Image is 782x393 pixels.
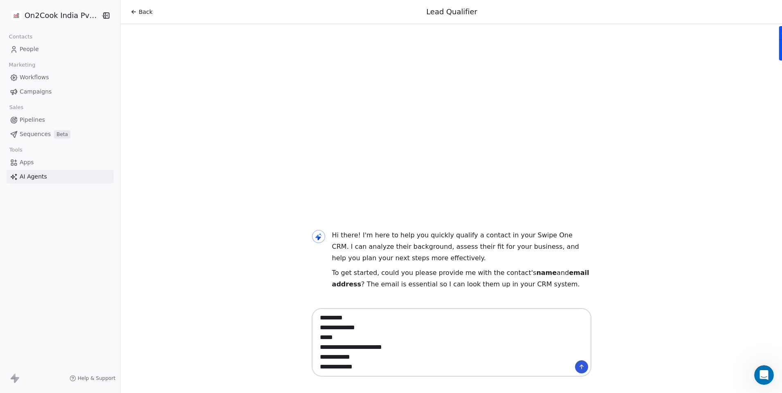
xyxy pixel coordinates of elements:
span: Beta [54,130,70,138]
p: The team can also help [40,10,102,18]
div: Efficient Lead Assignment: Our current process for assigning leads is cumbersome, especially when... [36,68,151,164]
span: People [20,45,39,54]
span: Tools [6,144,26,156]
a: SequencesBeta [7,127,114,141]
span: Apps [20,158,34,167]
textarea: Message… [7,250,157,264]
span: Lead Qualifier [426,7,477,16]
span: Workflows [20,73,49,82]
a: AI Agents [7,170,114,183]
a: Workflows [7,71,114,84]
span: Pipelines [20,116,45,124]
button: Upload attachment [39,268,45,274]
button: go back [5,3,21,19]
span: Back [139,8,153,16]
div: Key Use Cases We Aim to Address:Efficient Lead Assignment: Our current process for assigning lead... [29,51,157,353]
span: Help & Support [78,375,115,382]
div: Close [144,3,158,18]
div: Duplicate Lead Management: Identifying and handling duplicate leads is crucial. We need a robust ... [36,168,151,257]
button: Start recording [52,268,58,274]
span: Sequences [20,130,51,138]
span: Marketing [5,59,39,71]
button: On2Cook India Pvt. Ltd. [10,9,95,22]
button: Gif picker [26,268,32,274]
button: Emoji picker [13,268,19,274]
a: People [7,42,114,56]
span: Campaigns [20,87,52,96]
p: To get started, could you please provide me with the contact's and ? The email is essential so I ... [332,267,591,290]
img: on2cook%20logo-04%20copy.jpg [11,11,21,20]
div: We need immediate help as all these issues are becoming so critical for us that we are here looki... [29,0,157,50]
iframe: Intercom live chat [754,365,774,385]
a: Pipelines [7,113,114,127]
img: Profile image for Fin [23,4,36,18]
button: Send a message… [140,264,153,277]
div: We need immediate help as all these issues are becoming so critical for us that we are here looki... [36,5,151,45]
a: Campaigns [7,85,114,98]
button: Home [128,3,144,19]
div: Key Use Cases We Aim to Address: [36,56,151,64]
span: Sales [6,101,27,114]
div: sanandan says… [7,0,157,51]
span: Contacts [5,31,36,43]
p: Hi there! I'm here to help you quickly qualify a contact in your Swipe One CRM. I can analyze the... [332,230,591,264]
a: Apps [7,156,114,169]
div: sanandan says… [7,51,157,363]
strong: name [536,269,557,277]
span: On2Cook India Pvt. Ltd. [25,10,99,21]
span: AI Agents [20,172,47,181]
a: Help & Support [70,375,115,382]
h1: Fin [40,4,49,10]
